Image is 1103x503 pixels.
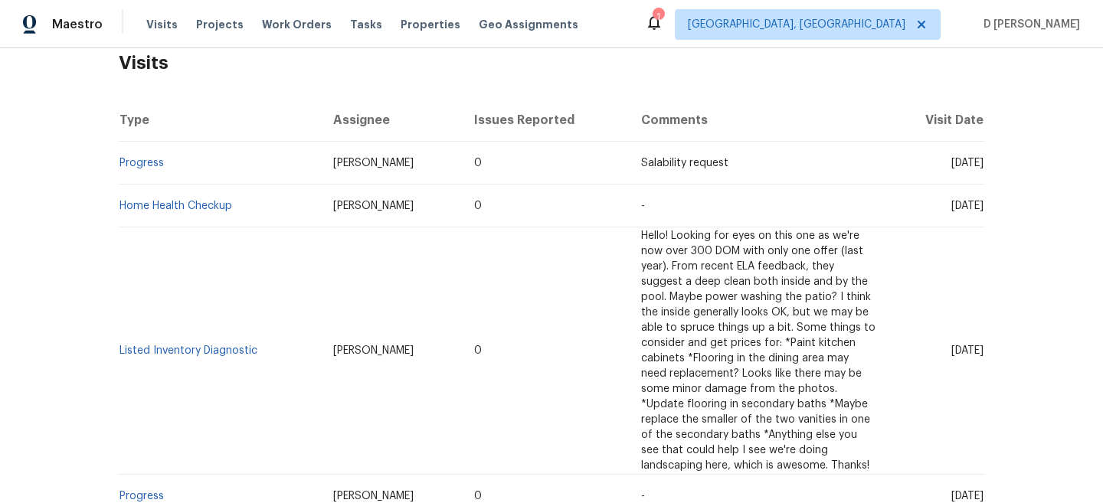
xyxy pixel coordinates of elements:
[321,99,462,142] th: Assignee
[641,491,645,501] span: -
[119,28,984,99] h2: Visits
[688,17,905,32] span: [GEOGRAPHIC_DATA], [GEOGRAPHIC_DATA]
[196,17,244,32] span: Projects
[119,99,321,142] th: Type
[474,158,482,168] span: 0
[333,201,414,211] span: [PERSON_NAME]
[146,17,178,32] span: Visits
[333,158,414,168] span: [PERSON_NAME]
[889,99,984,142] th: Visit Date
[641,230,876,471] span: Hello! Looking for eyes on this one as we're now over 300 DOM with only one offer (last year). Fr...
[119,345,257,356] a: Listed Inventory Diagnostic
[479,17,578,32] span: Geo Assignments
[951,491,984,501] span: [DATE]
[474,345,482,356] span: 0
[462,99,630,142] th: Issues Reported
[977,17,1080,32] span: D [PERSON_NAME]
[641,201,645,211] span: -
[350,19,382,30] span: Tasks
[333,491,414,501] span: [PERSON_NAME]
[52,17,103,32] span: Maestro
[262,17,332,32] span: Work Orders
[119,201,232,211] a: Home Health Checkup
[951,345,984,356] span: [DATE]
[474,201,482,211] span: 0
[333,345,414,356] span: [PERSON_NAME]
[653,9,663,24] div: 1
[641,158,728,168] span: Salability request
[119,158,164,168] a: Progress
[629,99,889,142] th: Comments
[401,17,460,32] span: Properties
[474,491,482,501] span: 0
[951,158,984,168] span: [DATE]
[951,201,984,211] span: [DATE]
[119,491,164,501] a: Progress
